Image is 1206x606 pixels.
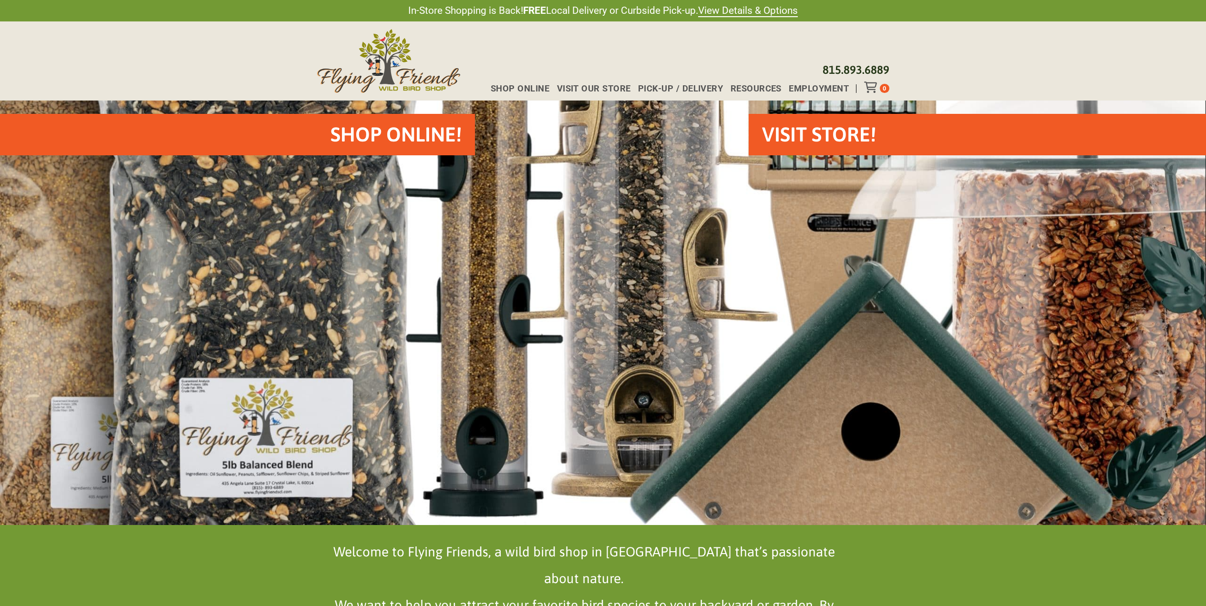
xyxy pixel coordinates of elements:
a: Pick-up / Delivery [630,84,723,93]
span: Pick-up / Delivery [638,84,723,93]
a: View Details & Options [698,5,798,17]
h2: Shop Online! [330,121,462,149]
a: Shop Online [483,84,549,93]
a: Visit Our Store [549,84,630,93]
a: 815.893.6889 [823,63,889,76]
strong: FREE [523,5,546,16]
span: Employment [789,84,849,93]
a: Resources [723,84,782,93]
span: Shop Online [491,84,549,93]
a: Employment [781,84,848,93]
span: In-Store Shopping is Back! Local Delivery or Curbside Pick-up. [408,4,798,18]
div: Toggle Off Canvas Content [864,81,880,93]
span: 0 [883,85,886,92]
span: Resources [731,84,782,93]
img: Flying Friends Wild Bird Shop Logo [317,29,460,93]
span: Visit Our Store [557,84,631,93]
h2: VISIT STORE! [762,121,876,149]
